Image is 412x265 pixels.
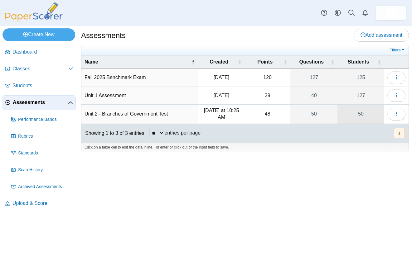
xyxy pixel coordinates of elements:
a: 50 [290,105,337,124]
a: Upload & Score [2,196,76,211]
span: Upload & Score [12,200,73,207]
span: Students [12,82,73,89]
a: Classes [2,62,76,77]
span: Scan History [18,167,73,173]
span: Dashboard [12,49,73,55]
td: Unit 1 Assessment [81,87,198,105]
a: 125 [337,69,384,86]
h1: Assessments [81,30,126,41]
span: Created : Activate to sort [238,59,241,65]
a: Dashboard [2,45,76,60]
span: Students : Activate to sort [377,59,381,65]
a: 127 [337,87,384,104]
td: Fall 2025 Benchmark Exam [81,69,198,87]
label: entries per page [164,130,201,135]
a: Standards [9,146,76,161]
span: Questions [293,59,329,65]
td: Unit 2 - Branches of Government Test [81,105,198,124]
a: Students [2,78,76,93]
button: 1 [394,128,405,138]
a: Filters [388,47,407,53]
span: Standards [18,150,73,156]
a: 50 [337,105,384,124]
td: 39 [245,87,290,105]
a: Add assessment [354,29,409,41]
a: 40 [290,87,337,104]
a: Scan History [9,163,76,177]
a: Create New [2,28,75,41]
a: ps.08Dk8HiHb5BR1L0X [375,6,406,21]
span: Name : Activate to invert sorting [191,59,195,65]
img: ps.08Dk8HiHb5BR1L0X [386,8,396,18]
span: Points : Activate to sort [284,59,287,65]
span: Students [341,59,376,65]
a: 127 [290,69,337,86]
td: 48 [245,105,290,124]
td: 120 [245,69,290,87]
span: Archived Assessments [18,184,73,190]
span: Points [248,59,282,65]
div: Showing 1 to 3 of 3 entries [81,124,144,143]
span: Rubrics [18,133,73,140]
span: Assessments [13,99,68,106]
span: Created [201,59,236,65]
time: Sep 22, 2025 at 10:25 AM [204,108,239,120]
a: Archived Assessments [9,179,76,194]
time: Jul 21, 2025 at 3:18 PM [214,75,229,80]
span: Name [85,59,190,65]
span: Questions : Activate to sort [331,59,334,65]
a: PaperScorer [2,17,65,22]
span: Add assessment [361,32,402,38]
a: Assessments [2,95,76,110]
img: PaperScorer [2,2,65,21]
time: Aug 21, 2025 at 9:13 AM [214,93,229,98]
a: Alerts [358,6,372,20]
a: Performance Bands [9,112,76,127]
div: Click on a table cell to edit the data inline. Hit enter or click out of the input field to save. [81,143,409,152]
span: Classes [12,65,68,72]
span: Casey Shaffer [386,8,396,18]
nav: pagination [393,128,405,138]
span: Performance Bands [18,116,73,123]
a: Rubrics [9,129,76,144]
